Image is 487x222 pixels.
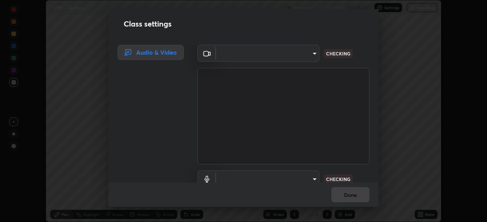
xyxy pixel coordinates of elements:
[216,45,319,62] div: ​
[124,18,172,30] h2: Class settings
[118,45,184,60] div: Audio & Video
[326,50,350,57] p: CHECKING
[326,176,350,183] p: CHECKING
[216,170,319,187] div: ​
